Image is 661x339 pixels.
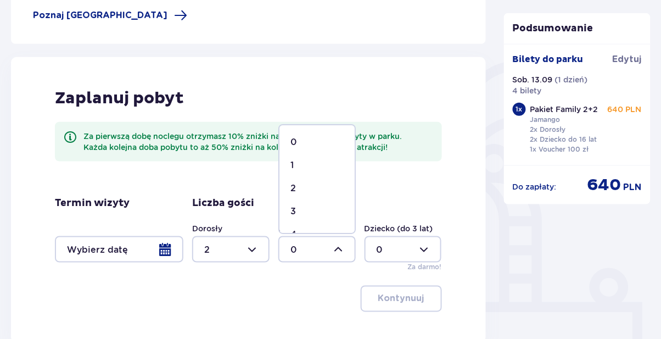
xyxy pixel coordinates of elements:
[530,104,598,115] p: Pakiet Family 2+2
[555,74,588,85] p: ( 1 dzień )
[513,103,526,116] div: 1 x
[290,159,294,171] p: 1
[83,131,433,153] div: Za pierwszą dobę noclegu otrzymasz 10% zniżki na pierwszy dzień wizyty w parku. Każda kolejna dob...
[613,53,642,65] a: Edytuj
[33,9,167,21] span: Poznaj [GEOGRAPHIC_DATA]
[530,115,561,125] p: Jamango
[33,9,187,22] a: Poznaj [GEOGRAPHIC_DATA]
[290,182,296,194] p: 2
[587,175,621,196] p: 640
[290,136,297,148] p: 0
[513,181,557,192] p: Do zapłaty :
[365,223,433,234] label: Dziecko (do 3 lat)
[378,293,424,305] p: Kontynuuj
[513,85,542,96] p: 4 bilety
[513,74,553,85] p: Sob. 13.09
[55,197,130,210] p: Termin wizyty
[504,22,651,35] p: Podsumowanie
[361,286,442,312] button: Kontynuuj
[608,104,642,115] p: 640 PLN
[192,223,222,234] label: Dorosły
[624,181,642,193] p: PLN
[407,263,441,273] p: Za darmo!
[290,229,296,241] p: 4
[290,205,296,218] p: 3
[530,125,597,154] p: 2x Dorosły 2x Dziecko do 16 lat 1x Voucher 100 zł
[192,197,254,210] p: Liczba gości
[55,88,184,109] p: Zaplanuj pobyt
[513,53,584,65] p: Bilety do parku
